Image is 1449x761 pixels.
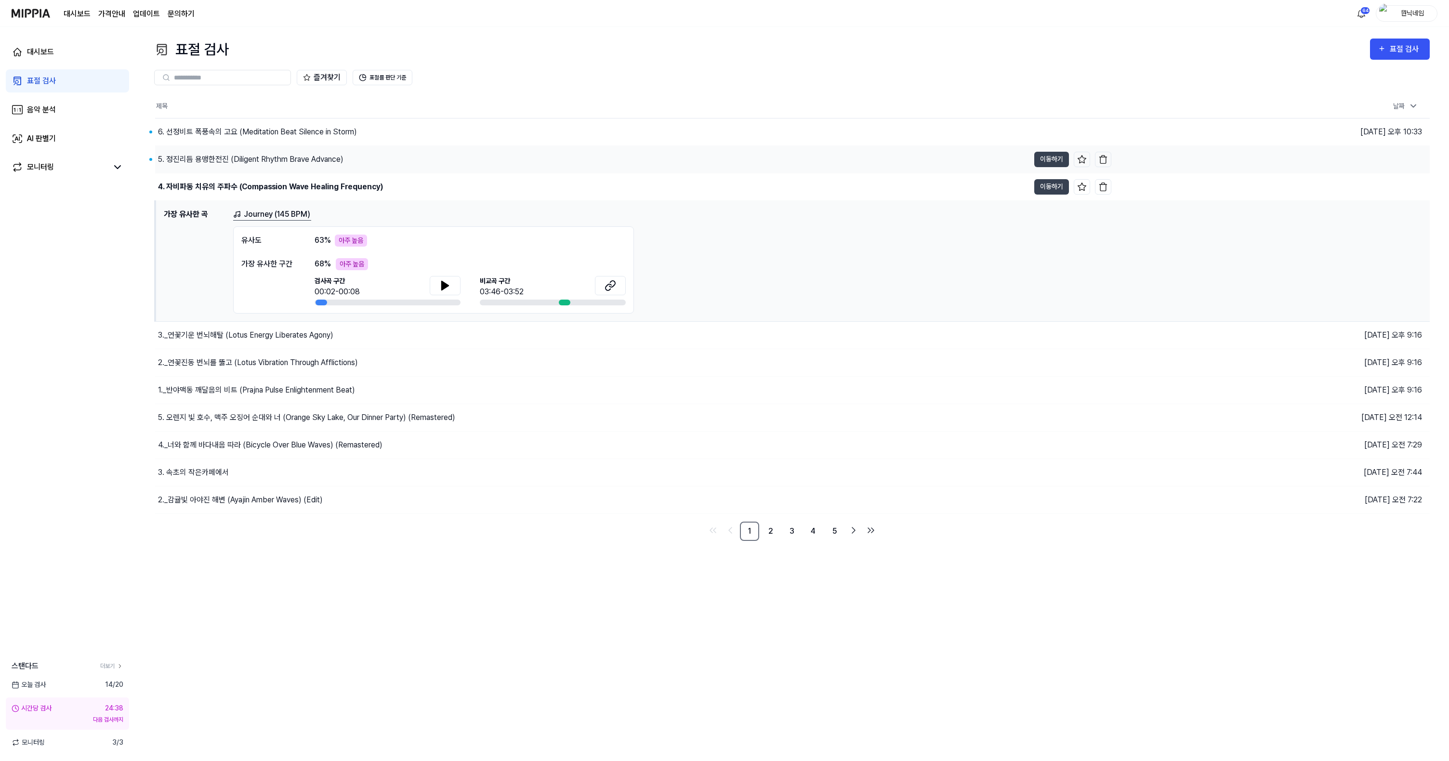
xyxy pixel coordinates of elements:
[1394,8,1431,18] div: 뭔닉네임
[1379,4,1391,23] img: profile
[1111,321,1430,349] td: [DATE] 오후 9:16
[336,258,368,270] div: 아주 높음
[723,523,738,538] a: Go to previous page
[1389,98,1422,114] div: 날짜
[761,522,780,541] a: 2
[1098,155,1108,164] img: delete
[6,127,129,150] a: AI 판별기
[6,69,129,92] a: 표절 검사
[158,439,382,451] div: 4._너와 함께 바다내음 따라 (Bicycle Over Blue Waves) (Remastered)
[27,161,54,173] div: 모니터링
[1111,145,1430,173] td: [DATE] 오후 10:33
[12,715,123,724] div: 다음 검사까지
[1356,8,1367,19] img: 알림
[1370,39,1430,60] button: 표절 검사
[12,680,46,690] span: 오늘 검사
[315,286,360,298] div: 00:02-00:08
[27,46,54,58] div: 대시보드
[241,258,295,270] div: 가장 유사한 구간
[1111,118,1430,145] td: [DATE] 오후 10:33
[105,680,123,690] span: 14 / 20
[1111,459,1430,486] td: [DATE] 오전 7:44
[155,95,1111,118] th: 제목
[12,660,39,672] span: 스탠다드
[164,209,225,314] h1: 가장 유사한 곡
[1111,376,1430,404] td: [DATE] 오후 9:16
[6,98,129,121] a: 음악 분석
[1360,7,1370,14] div: 64
[353,70,412,85] button: 표절률 판단 기준
[100,662,123,670] a: 더보기
[158,329,333,341] div: 3._연꽃기운 번뇌해탈 (Lotus Energy Liberates Agony)
[1354,6,1369,21] button: 알림64
[233,209,311,221] a: Journey (145 BPM)
[705,523,721,538] a: Go to first page
[846,523,861,538] a: Go to next page
[297,70,347,85] button: 즐겨찾기
[158,412,455,423] div: 5. 오렌지 빛 호수, 맥주 오징어 순대와 너 (Orange Sky Lake, Our Dinner Party) (Remastered)
[740,522,759,541] a: 1
[158,384,355,396] div: 1._반야맥동 깨달음의 비트 (Prajna Pulse Enlightenment Beat)
[64,8,91,20] a: 대시보드
[27,104,56,116] div: 음악 분석
[315,235,331,246] span: 63 %
[98,8,125,20] button: 가격안내
[6,40,129,64] a: 대시보드
[863,523,879,538] a: Go to last page
[1111,486,1430,513] td: [DATE] 오전 7:22
[1034,152,1069,167] button: 이동하기
[133,8,160,20] a: 업데이트
[335,235,367,247] div: 아주 높음
[825,522,844,541] a: 5
[27,75,56,87] div: 표절 검사
[241,235,295,247] div: 유사도
[1390,43,1422,55] div: 표절 검사
[315,276,360,286] span: 검사곡 구간
[1111,173,1430,200] td: [DATE] 오후 10:33
[158,126,357,138] div: 6. 선정비트 폭풍속의 고요 (Meditation Beat Silence in Storm)
[158,494,323,506] div: 2._감귤빛 아야진 해변 (Ayajin Amber Waves) (Edit)
[27,133,56,144] div: AI 판별기
[12,161,108,173] a: 모니터링
[158,154,343,165] div: 5. 정진리듬 용맹한전진 (Diligent Rhythm Brave Advance)
[1034,179,1069,195] button: 이동하기
[1111,431,1430,459] td: [DATE] 오전 7:29
[154,39,229,60] div: 표절 검사
[112,737,123,748] span: 3 / 3
[1111,404,1430,431] td: [DATE] 오전 12:14
[804,522,823,541] a: 4
[315,258,331,270] span: 68 %
[12,703,52,713] div: 시간당 검사
[1111,349,1430,376] td: [DATE] 오후 9:16
[782,522,802,541] a: 3
[158,467,229,478] div: 3. 속초의 작은카페에서
[158,181,383,193] div: 4. 자비파동 치유의 주파수 (Compassion Wave Healing Frequency)
[480,276,524,286] span: 비교곡 구간
[154,522,1430,541] nav: pagination
[12,737,45,748] span: 모니터링
[1098,182,1108,192] img: delete
[480,286,524,298] div: 03:46-03:52
[105,703,123,713] div: 24:38
[1376,5,1437,22] button: profile뭔닉네임
[158,357,358,368] div: 2._연꽃진동 번뇌를 뚫고 (Lotus Vibration Through Afflictions)
[168,8,195,20] a: 문의하기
